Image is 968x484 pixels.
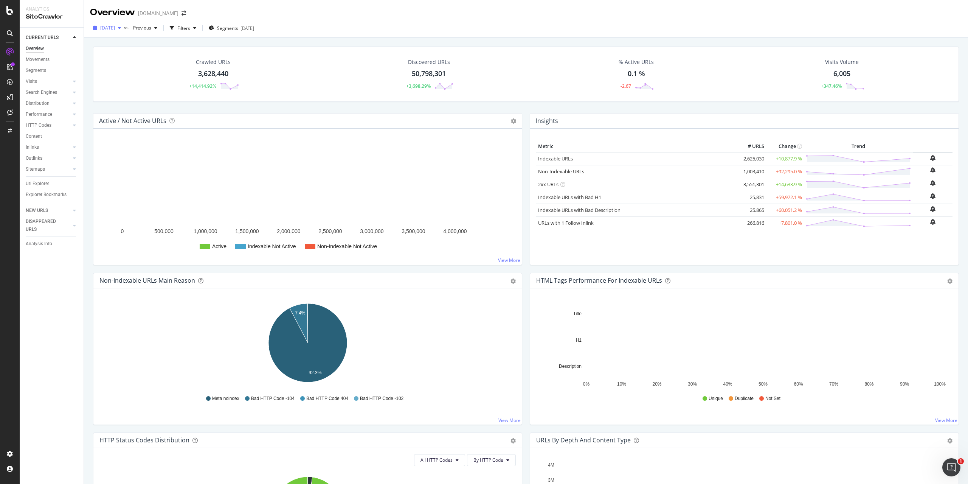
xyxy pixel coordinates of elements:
[548,478,554,483] text: 3M
[766,165,804,178] td: +92,295.0 %
[829,381,838,387] text: 70%
[420,457,453,463] span: All HTTP Codes
[942,458,960,476] iframe: Intercom live chat
[26,110,52,118] div: Performance
[576,338,582,343] text: H1
[573,311,582,316] text: Title
[26,45,78,53] a: Overview
[99,300,516,388] div: A chart.
[26,218,64,233] div: DISAPPEARED URLS
[121,228,124,234] text: 0
[26,6,78,12] div: Analytics
[26,165,45,173] div: Sitemaps
[498,417,521,423] a: View More
[181,11,186,16] div: arrow-right-arrow-left
[735,395,754,402] span: Duplicate
[360,395,403,402] span: Bad HTTP Code -102
[26,143,71,151] a: Inlinks
[794,381,803,387] text: 60%
[538,194,601,201] a: Indexable URLs with Bad H1
[217,25,238,31] span: Segments
[510,438,516,444] div: gear
[318,228,342,234] text: 2,500,000
[709,395,723,402] span: Unique
[26,78,37,86] div: Visits
[26,165,71,173] a: Sitemaps
[26,56,50,64] div: Movements
[583,381,590,387] text: 0%
[958,458,964,464] span: 1
[473,457,503,463] span: By HTTP Code
[26,207,71,215] a: NEW URLS
[766,178,804,191] td: +14,633.9 %
[766,141,804,152] th: Change
[240,25,254,31] div: [DATE]
[766,216,804,229] td: +7,801.0 %
[766,204,804,216] td: +60,051.2 %
[295,310,306,316] text: 7.4%
[804,141,913,152] th: Trend
[26,34,59,42] div: CURRENT URLS
[510,279,516,284] div: gear
[26,132,78,140] a: Content
[360,228,383,234] text: 3,000,000
[26,12,78,21] div: SiteCrawler
[412,69,446,79] div: 50,798,301
[212,395,239,402] span: Meta noindex
[196,58,231,66] div: Crawled URLs
[26,45,44,53] div: Overview
[90,22,124,34] button: [DATE]
[559,364,582,369] text: Description
[99,141,516,259] div: A chart.
[26,154,42,162] div: Outlinks
[930,219,935,225] div: bell-plus
[930,155,935,161] div: bell-plus
[736,191,766,204] td: 25,831
[864,381,873,387] text: 80%
[723,381,732,387] text: 40%
[536,277,662,284] div: HTML Tags Performance for Indexable URLs
[766,152,804,165] td: +10,877.9 %
[26,67,78,75] a: Segments
[467,454,516,466] button: By HTTP Code
[99,277,195,284] div: Non-Indexable URLs Main Reason
[765,395,780,402] span: Not Set
[198,69,228,79] div: 3,628,440
[26,78,71,86] a: Visits
[536,300,952,388] svg: A chart.
[688,381,697,387] text: 30%
[443,228,467,234] text: 4,000,000
[402,228,425,234] text: 3,500,000
[26,56,78,64] a: Movements
[621,83,631,89] div: -2.67
[930,206,935,212] div: bell-plus
[406,83,431,89] div: +3,698.29%
[124,24,130,31] span: vs
[26,34,71,42] a: CURRENT URLS
[26,154,71,162] a: Outlinks
[138,9,178,17] div: [DOMAIN_NAME]
[26,89,57,96] div: Search Engines
[26,89,71,96] a: Search Engines
[26,180,49,188] div: Url Explorer
[652,381,661,387] text: 20%
[26,191,67,199] div: Explorer Bookmarks
[277,228,300,234] text: 2,000,000
[26,110,71,118] a: Performance
[935,417,957,423] a: View More
[736,216,766,229] td: 266,816
[26,191,78,199] a: Explorer Bookmarks
[498,257,520,263] a: View More
[26,121,71,129] a: HTTP Codes
[736,152,766,165] td: 2,625,030
[26,218,71,233] a: DISAPPEARED URLS
[130,22,160,34] button: Previous
[536,141,736,152] th: Metric
[26,180,78,188] a: Url Explorer
[538,219,594,226] a: URLs with 1 Follow Inlink
[26,100,71,107] a: Distribution
[930,193,935,199] div: bell-plus
[194,228,217,234] text: 1,000,000
[26,121,51,129] div: HTTP Codes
